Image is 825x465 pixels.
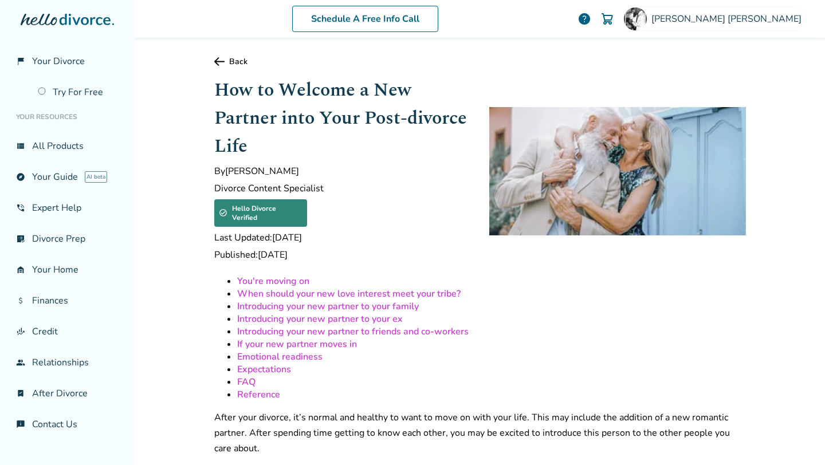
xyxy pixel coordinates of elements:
[16,57,25,66] span: flag_2
[489,107,746,235] img: happy older couple embracing
[651,13,806,25] span: [PERSON_NAME] [PERSON_NAME]
[237,376,256,388] a: FAQ
[237,338,357,350] a: If your new partner moves in
[237,287,461,300] a: When should your new love interest meet your tribe?
[214,410,746,456] p: After your divorce, it’s normal and healthy to want to move on with your life. This may include t...
[577,12,591,26] a: help
[16,296,25,305] span: attach_money
[624,7,647,30] img: Rahj Watson
[16,172,25,182] span: explore
[9,133,125,159] a: view_listAll Products
[85,171,107,183] span: AI beta
[9,411,125,438] a: chat_infoContact Us
[600,12,614,26] img: Cart
[214,76,471,160] h1: How to Welcome a New Partner into Your Post-divorce Life
[9,287,125,314] a: attach_moneyFinances
[237,350,323,363] a: Emotional readiness
[237,300,419,313] a: Introducing your new partner to your family
[237,325,469,338] a: Introducing your new partner to friends and co-workers
[237,363,291,376] a: Expectations
[9,318,125,345] a: finance_modeCredit
[214,182,471,195] span: Divorce Content Specialist
[9,257,125,283] a: garage_homeYour Home
[16,234,25,243] span: list_alt_check
[214,249,471,261] span: Published: [DATE]
[214,165,471,178] span: By [PERSON_NAME]
[31,79,125,105] a: Try For Free
[292,6,438,32] a: Schedule A Free Info Call
[214,56,746,67] a: Back
[16,358,25,367] span: group
[16,141,25,151] span: view_list
[16,327,25,336] span: finance_mode
[32,55,85,68] span: Your Divorce
[9,105,125,128] li: Your Resources
[768,410,825,465] iframe: Chat Widget
[16,203,25,212] span: phone_in_talk
[214,231,471,244] span: Last Updated: [DATE]
[16,265,25,274] span: garage_home
[9,349,125,376] a: groupRelationships
[9,380,125,407] a: bookmark_checkAfter Divorce
[237,388,280,401] a: Reference
[9,226,125,252] a: list_alt_checkDivorce Prep
[237,313,403,325] a: Introducing your new partner to your ex
[9,48,125,74] a: flag_2Your Divorce
[16,389,25,398] span: bookmark_check
[9,195,125,221] a: phone_in_talkExpert Help
[214,199,307,227] div: Hello Divorce Verified
[237,275,309,287] a: You're moving on
[9,164,125,190] a: exploreYour GuideAI beta
[16,420,25,429] span: chat_info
